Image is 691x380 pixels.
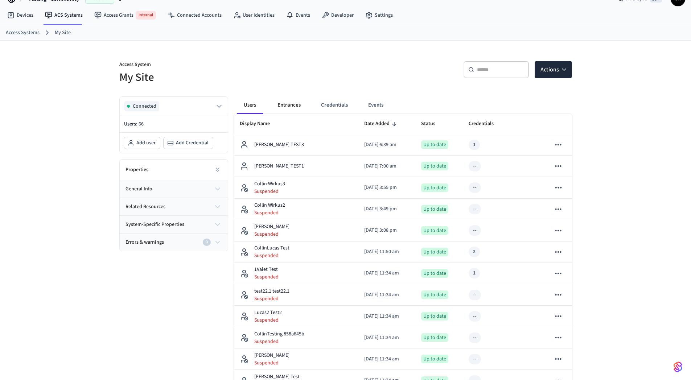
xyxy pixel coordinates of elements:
div: 1 [473,269,476,277]
p: Collin Wirkus2 [254,202,285,209]
span: Add Credential [176,139,209,146]
div: 1 [473,141,476,149]
div: 0 [203,239,211,246]
p: Lucas2 Test2 [254,309,282,317]
div: -- [473,355,477,363]
p: [PERSON_NAME] TEST3 [254,141,304,149]
p: test22.1 test22.1 [254,288,289,295]
p: [PERSON_NAME] [254,223,289,231]
a: Devices [1,9,39,22]
a: User Identities [227,9,280,22]
button: related resources [120,198,228,215]
p: CollinTesting 858a845b [254,330,304,338]
p: [DATE] 3:08 pm [364,227,410,234]
p: 1Valet Test [254,266,279,273]
h2: Properties [126,166,148,173]
span: related resources [126,203,165,211]
button: Actions [535,61,572,78]
div: Up to date [421,226,448,235]
span: system-specific properties [126,221,184,228]
div: -- [473,205,477,213]
p: CollinLucas Test [254,244,289,252]
span: Display Name [240,118,279,129]
a: Settings [359,9,399,22]
h5: My Site [119,70,341,85]
span: 66 [139,120,144,128]
img: SeamLogoGradient.69752ec5.svg [674,361,682,373]
span: Connected [133,103,156,110]
p: Suspended [254,295,289,302]
p: [DATE] 11:50 am [364,248,410,256]
button: system-specific properties [120,216,228,233]
button: Add user [124,137,160,149]
span: Date Added [364,118,399,129]
button: Add Credential [164,137,213,149]
a: Connected Accounts [162,9,227,22]
span: Internal [136,11,156,20]
p: [DATE] 11:34 am [364,313,410,320]
span: general info [126,185,152,193]
button: Events [362,96,389,114]
span: Add user [136,139,156,146]
p: [DATE] 6:39 am [364,141,410,149]
button: Connected [124,101,223,111]
div: 2 [473,248,476,256]
button: Entrances [272,96,307,114]
div: Up to date [421,312,448,321]
p: Suspended [254,273,279,281]
p: [PERSON_NAME] [254,352,289,359]
p: [DATE] 3:49 pm [364,205,410,213]
span: Credentials [469,118,503,129]
p: Suspended [254,231,289,238]
div: -- [473,334,477,342]
div: Up to date [421,290,448,299]
a: Events [280,9,316,22]
p: [DATE] 3:55 pm [364,184,410,191]
div: Up to date [421,162,448,170]
a: ACS Systems [39,9,89,22]
p: Suspended [254,252,289,259]
a: Access GrantsInternal [89,8,162,22]
a: Access Systems [6,29,40,37]
p: [DATE] 11:34 am [364,269,410,277]
div: Up to date [421,140,448,149]
p: [PERSON_NAME] TEST1 [254,162,304,170]
a: Developer [316,9,359,22]
div: -- [473,162,477,170]
div: -- [473,313,477,320]
div: Up to date [421,269,448,278]
div: -- [473,291,477,299]
p: Suspended [254,359,289,367]
p: [DATE] 11:34 am [364,355,410,363]
button: Errors & warnings0 [120,234,228,251]
p: Users: [124,120,223,128]
div: Up to date [421,355,448,363]
button: Credentials [315,96,354,114]
div: Up to date [421,248,448,256]
div: -- [473,184,477,191]
p: [DATE] 7:00 am [364,162,410,170]
button: general info [120,180,228,198]
button: Users [237,96,263,114]
div: Up to date [421,205,448,214]
p: [DATE] 11:34 am [364,334,410,342]
p: Collin Wirkus3 [254,180,285,188]
p: Suspended [254,317,282,324]
span: Errors & warnings [126,239,164,246]
div: -- [473,227,477,234]
a: My Site [55,29,71,37]
span: Status [421,118,445,129]
p: Access System [119,61,341,70]
p: Suspended [254,188,285,195]
div: Up to date [421,333,448,342]
p: Suspended [254,338,304,345]
p: [DATE] 11:34 am [364,291,410,299]
div: Up to date [421,183,448,192]
p: Suspended [254,209,285,216]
